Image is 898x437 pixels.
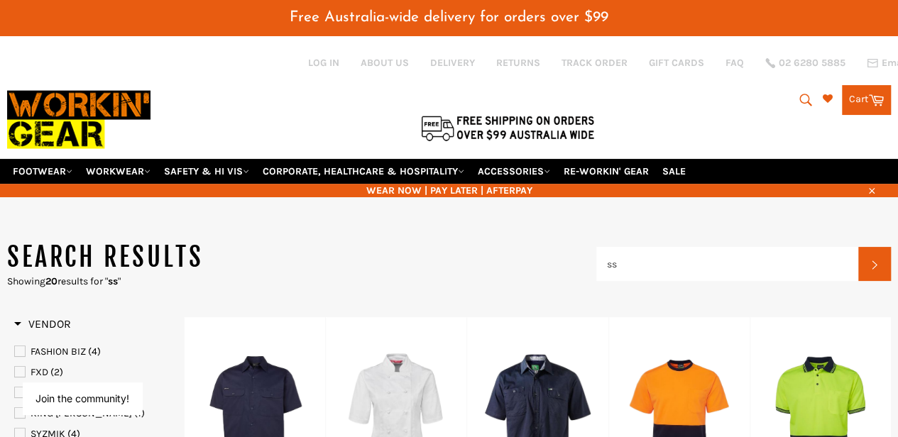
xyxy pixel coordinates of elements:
[649,56,704,70] a: GIFT CARDS
[14,365,177,380] a: FXD
[308,57,339,69] a: Log in
[842,85,891,115] a: Cart
[108,275,118,287] strong: ss
[419,113,596,143] img: Flat $9.95 shipping Australia wide
[7,184,891,197] span: WEAR NOW | PAY LATER | AFTERPAY
[45,275,58,287] strong: 20
[7,159,78,184] a: FOOTWEAR
[290,10,608,25] span: Free Australia-wide delivery for orders over $99
[7,240,596,275] h1: Search results
[562,56,628,70] a: TRACK ORDER
[31,407,132,419] span: KING [PERSON_NAME]
[134,407,145,419] span: (1)
[50,366,63,378] span: (2)
[496,56,540,70] a: RETURNS
[657,159,691,184] a: SALE
[14,385,177,401] a: JBS WEAR
[7,81,150,158] img: Workin Gear leaders in Workwear, Safety Boots, PPE, Uniforms. Australia's No.1 in Workwear
[35,392,129,404] button: Join the community!
[14,317,71,331] h3: Vendor
[430,56,475,70] a: DELIVERY
[558,159,655,184] a: RE-WORKIN' GEAR
[765,58,845,68] a: 02 6280 5885
[14,344,177,360] a: FASHION BIZ
[7,275,596,288] p: Showing results for " "
[596,247,858,281] input: Search
[361,56,409,70] a: ABOUT US
[14,406,177,421] a: KING GEE
[158,159,255,184] a: SAFETY & HI VIS
[779,58,845,68] span: 02 6280 5885
[725,56,744,70] a: FAQ
[31,345,86,358] span: FASHION BIZ
[472,159,556,184] a: ACCESSORIES
[31,366,48,378] span: FXD
[88,345,101,358] span: (4)
[80,159,156,184] a: WORKWEAR
[257,159,470,184] a: CORPORATE, HEALTHCARE & HOSPITALITY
